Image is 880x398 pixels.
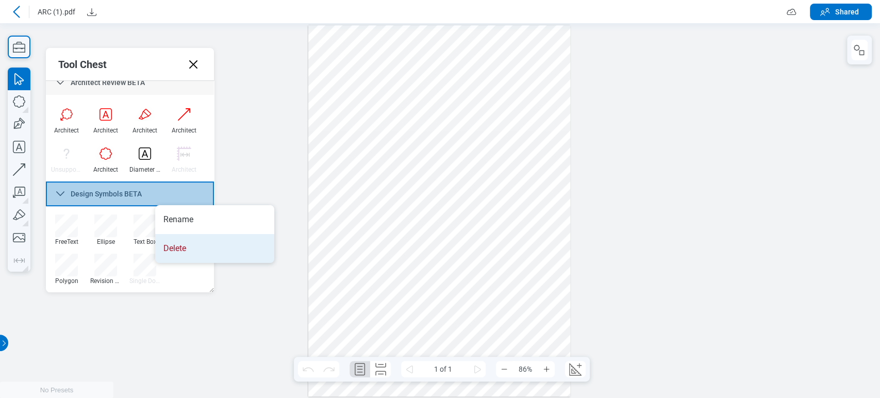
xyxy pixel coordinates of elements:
[155,205,274,263] ul: Menu
[370,361,391,377] button: Continuous Page Layout
[350,361,370,377] button: Single Page Layout
[46,181,214,206] div: Design Symbols BETA
[565,361,586,377] button: Create Scale
[810,4,872,20] button: Shared
[51,277,82,285] div: Polygon
[298,361,319,377] button: Undo
[319,361,339,377] button: Redo
[90,127,121,134] div: Architect
[129,166,160,173] div: Diameter Measurement
[46,70,214,95] div: Architect Review BETA
[51,127,82,134] div: Architect
[129,127,160,134] div: Architect
[538,361,555,377] button: Zoom In
[58,58,111,71] div: Tool Chest
[38,7,75,17] span: ARC (1).pdf
[71,78,145,87] span: Architect Review BETA
[84,4,100,20] button: Download
[129,277,160,285] div: Single Door
[169,166,200,173] div: Architect
[496,361,512,377] button: Zoom Out
[155,234,274,263] li: Delete
[418,361,469,377] span: 1 of 1
[90,238,121,245] div: Ellipse
[169,127,200,134] div: Architect
[129,238,160,245] div: Text Box
[155,205,274,234] li: Rename
[835,7,859,17] span: Shared
[90,277,121,285] div: Revision Callout
[51,166,82,173] div: Unsupported
[51,238,82,245] div: FreeText
[90,166,121,173] div: Architect
[512,361,538,377] span: 86%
